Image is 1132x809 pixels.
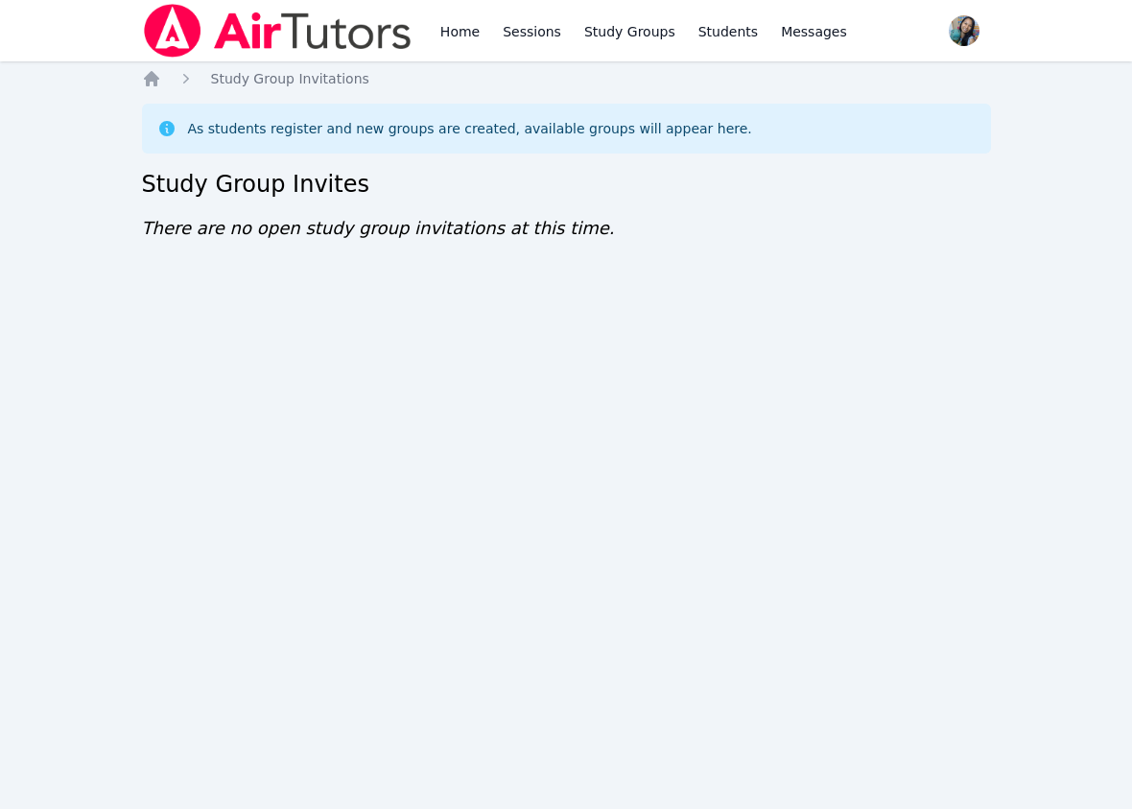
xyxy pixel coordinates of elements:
[211,69,369,88] a: Study Group Invitations
[781,22,847,41] span: Messages
[142,218,615,238] span: There are no open study group invitations at this time.
[142,69,991,88] nav: Breadcrumb
[211,71,369,86] span: Study Group Invitations
[188,119,752,138] div: As students register and new groups are created, available groups will appear here.
[142,169,991,200] h2: Study Group Invites
[142,4,413,58] img: Air Tutors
